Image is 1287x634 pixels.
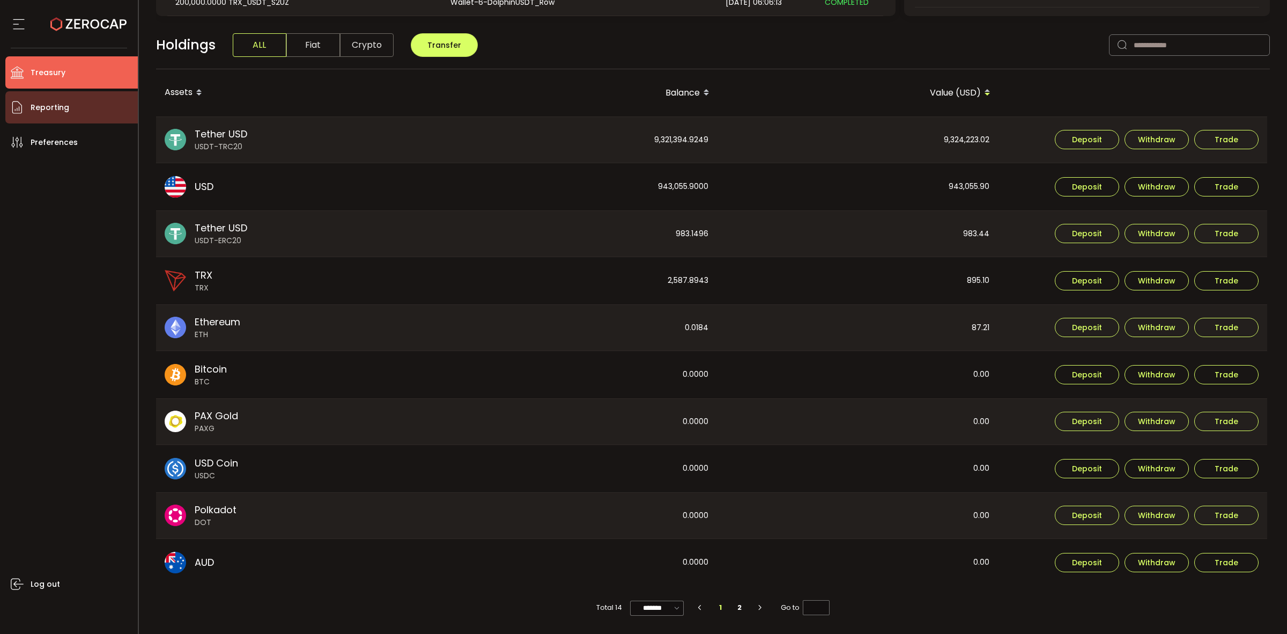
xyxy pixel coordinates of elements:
span: Trade [1215,230,1238,237]
span: Crypto [340,33,394,57]
span: ALL [233,33,286,57]
span: DOT [195,517,236,528]
span: USD [195,179,213,194]
span: Go to [781,600,830,615]
span: TRX [195,282,212,294]
span: ETH [195,329,240,340]
div: Value (USD) [718,84,999,102]
span: Polkadot [195,502,236,517]
button: Trade [1194,365,1259,384]
div: 0.0000 [437,399,717,445]
span: Tether USD [195,127,247,141]
button: Deposit [1055,177,1119,196]
button: Trade [1194,506,1259,525]
span: Trade [1215,559,1238,566]
span: Trade [1215,277,1238,285]
button: Trade [1194,224,1259,243]
span: Transfer [427,40,461,50]
img: paxg_portfolio.svg [165,411,186,432]
span: Withdraw [1138,183,1175,191]
button: Deposit [1055,459,1119,478]
button: Withdraw [1125,224,1189,243]
span: Treasury [31,65,65,81]
button: Deposit [1055,271,1119,290]
span: Trade [1215,324,1238,331]
button: Trade [1194,412,1259,431]
button: Withdraw [1125,553,1189,572]
button: Withdraw [1125,412,1189,431]
div: 9,324,223.02 [718,117,998,163]
span: Deposit [1072,371,1102,378]
span: TRX [195,268,212,282]
button: Deposit [1055,130,1119,149]
span: Trade [1215,465,1238,472]
div: 0.00 [718,493,998,539]
span: Trade [1215,183,1238,191]
div: 87.21 [718,305,998,351]
iframe: Chat Widget [1233,582,1287,634]
img: usd_portfolio.svg [165,176,186,198]
span: Tether USD [195,221,247,235]
span: Deposit [1072,277,1102,285]
span: Deposit [1072,465,1102,472]
button: Deposit [1055,553,1119,572]
span: BTC [195,376,227,388]
img: trx_portfolio.png [165,270,186,292]
button: Deposit [1055,365,1119,384]
div: 983.1496 [437,211,717,257]
div: 943,055.90 [718,163,998,210]
span: Trade [1215,418,1238,425]
div: 0.0000 [437,493,717,539]
button: Deposit [1055,412,1119,431]
img: usdt_portfolio.svg [165,129,186,150]
span: Trade [1215,136,1238,143]
img: usdc_portfolio.svg [165,458,186,479]
span: Deposit [1072,136,1102,143]
span: Withdraw [1138,136,1175,143]
span: USDC [195,470,238,482]
img: dot_portfolio.svg [165,505,186,526]
span: Withdraw [1138,324,1175,331]
span: Ethereum [195,315,240,329]
img: btc_portfolio.svg [165,364,186,385]
button: Deposit [1055,318,1119,337]
button: Withdraw [1125,130,1189,149]
span: PAXG [195,423,238,434]
span: Reporting [31,100,69,115]
div: 0.00 [718,399,998,445]
button: Trade [1194,553,1259,572]
span: USDT-ERC20 [195,235,247,246]
li: 1 [711,600,730,615]
button: Trade [1194,271,1259,290]
div: 0.0184 [437,305,717,351]
div: Assets [156,84,437,102]
button: Withdraw [1125,318,1189,337]
button: Trade [1194,177,1259,196]
div: 9,321,394.9249 [437,117,717,163]
span: Trade [1215,512,1238,519]
span: Withdraw [1138,512,1175,519]
div: Balance [437,84,718,102]
span: Total 14 [596,600,622,615]
div: 2,587.8943 [437,257,717,304]
span: USDT-TRC20 [195,141,247,152]
span: Withdraw [1138,371,1175,378]
img: aud_portfolio.svg [165,552,186,573]
img: eth_portfolio.svg [165,317,186,338]
span: Deposit [1072,418,1102,425]
div: 983.44 [718,211,998,257]
span: Deposit [1072,512,1102,519]
button: Withdraw [1125,271,1189,290]
button: Trade [1194,459,1259,478]
div: 0.0000 [437,351,717,398]
span: Preferences [31,135,78,150]
div: 895.10 [718,257,998,304]
button: Deposit [1055,506,1119,525]
div: 0.00 [718,445,998,492]
span: Withdraw [1138,418,1175,425]
button: Withdraw [1125,506,1189,525]
li: 2 [730,600,749,615]
span: AUD [195,555,214,570]
span: Withdraw [1138,559,1175,566]
img: usdt_portfolio.svg [165,223,186,244]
